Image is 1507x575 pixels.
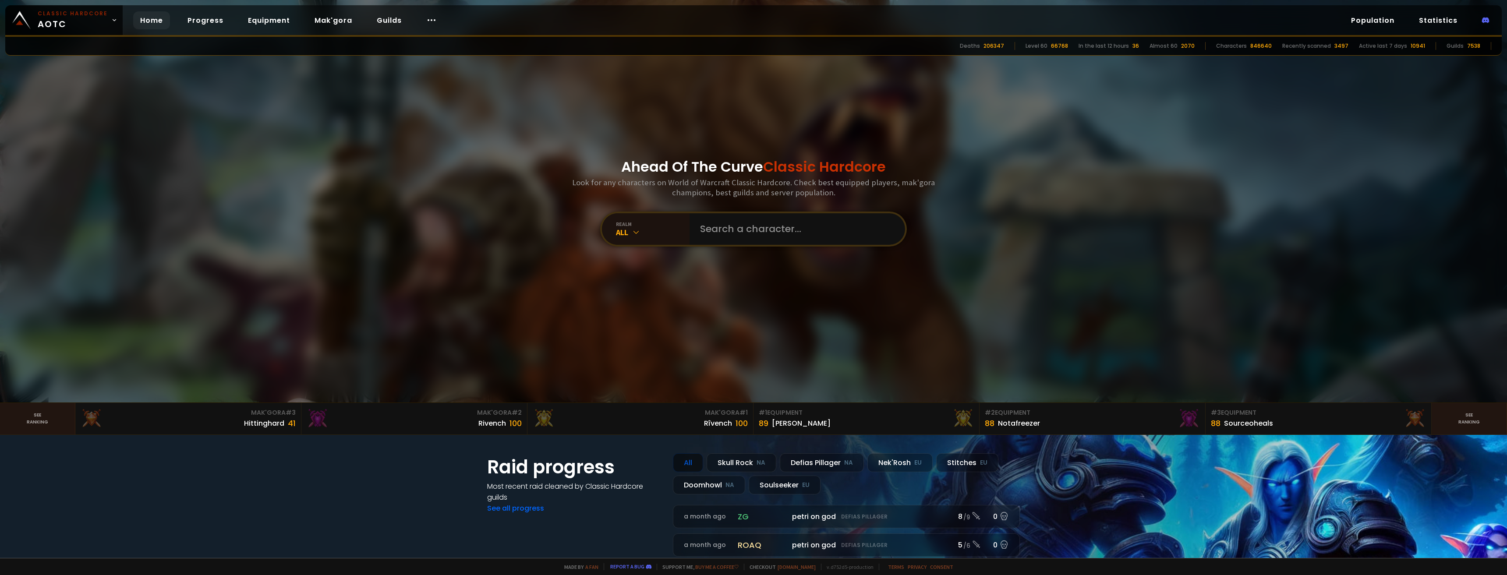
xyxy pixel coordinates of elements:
[759,408,767,417] span: # 1
[1334,42,1348,50] div: 3497
[1467,42,1480,50] div: 7538
[821,564,874,570] span: v. d752d5 - production
[244,418,284,429] div: Hittinghard
[802,481,810,490] small: EU
[81,408,296,417] div: Mak'Gora
[1216,42,1247,50] div: Characters
[673,476,745,494] div: Doomhowl
[133,11,170,29] a: Home
[1026,42,1047,50] div: Level 60
[1447,42,1464,50] div: Guilds
[936,453,998,472] div: Stitches
[780,453,864,472] div: Defias Pillager
[753,403,980,434] a: #1Equipment89[PERSON_NAME]
[527,403,753,434] a: Mak'Gora#1Rîvench100
[5,5,123,35] a: Classic HardcoreAOTC
[914,459,922,467] small: EU
[739,408,748,417] span: # 1
[695,564,739,570] a: Buy me a coffee
[308,11,359,29] a: Mak'gora
[985,408,995,417] span: # 2
[960,42,980,50] div: Deaths
[1181,42,1195,50] div: 2070
[985,408,1200,417] div: Equipment
[38,10,108,31] span: AOTC
[673,453,703,472] div: All
[1224,418,1273,429] div: Sourceoheals
[610,563,644,570] a: Report a bug
[1250,42,1272,50] div: 846640
[763,157,886,176] span: Classic Hardcore
[657,564,739,570] span: Support me,
[1211,408,1221,417] span: # 3
[930,564,953,570] a: Consent
[616,221,690,227] div: realm
[772,418,831,429] div: [PERSON_NAME]
[569,177,938,198] h3: Look for any characters on World of Warcraft Classic Hardcore. Check best equipped players, mak'g...
[736,417,748,429] div: 100
[616,227,690,237] div: All
[487,503,544,513] a: See all progress
[1206,403,1432,434] a: #3Equipment88Sourceoheals
[1051,42,1068,50] div: 66768
[301,403,527,434] a: Mak'Gora#2Rivench100
[1359,42,1407,50] div: Active last 7 days
[998,418,1040,429] div: Notafreezer
[759,408,974,417] div: Equipment
[673,533,1020,557] a: a month agoroaqpetri on godDefias Pillager5 /60
[533,408,748,417] div: Mak'Gora
[286,408,296,417] span: # 3
[888,564,904,570] a: Terms
[478,418,506,429] div: Rivench
[980,459,987,467] small: EU
[1150,42,1178,50] div: Almost 60
[980,403,1206,434] a: #2Equipment88Notafreezer
[288,417,296,429] div: 41
[1411,42,1425,50] div: 10941
[867,453,933,472] div: Nek'Rosh
[759,417,768,429] div: 89
[1282,42,1331,50] div: Recently scanned
[559,564,598,570] span: Made by
[725,481,734,490] small: NA
[585,564,598,570] a: a fan
[1344,11,1401,29] a: Population
[844,459,853,467] small: NA
[621,156,886,177] h1: Ahead Of The Curve
[370,11,409,29] a: Guilds
[749,476,821,494] div: Soulseeker
[908,564,927,570] a: Privacy
[744,564,816,570] span: Checkout
[1432,403,1507,434] a: Seeranking
[512,408,522,417] span: # 2
[241,11,297,29] a: Equipment
[1079,42,1129,50] div: In the last 12 hours
[487,453,662,481] h1: Raid progress
[307,408,522,417] div: Mak'Gora
[1132,42,1139,50] div: 36
[509,417,522,429] div: 100
[1211,408,1426,417] div: Equipment
[75,403,301,434] a: Mak'Gora#3Hittinghard41
[985,417,994,429] div: 88
[180,11,230,29] a: Progress
[673,505,1020,528] a: a month agozgpetri on godDefias Pillager8 /90
[38,10,108,18] small: Classic Hardcore
[757,459,765,467] small: NA
[707,453,776,472] div: Skull Rock
[487,481,662,503] h4: Most recent raid cleaned by Classic Hardcore guilds
[1412,11,1465,29] a: Statistics
[1211,417,1220,429] div: 88
[695,213,895,245] input: Search a character...
[983,42,1004,50] div: 206347
[704,418,732,429] div: Rîvench
[778,564,816,570] a: [DOMAIN_NAME]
